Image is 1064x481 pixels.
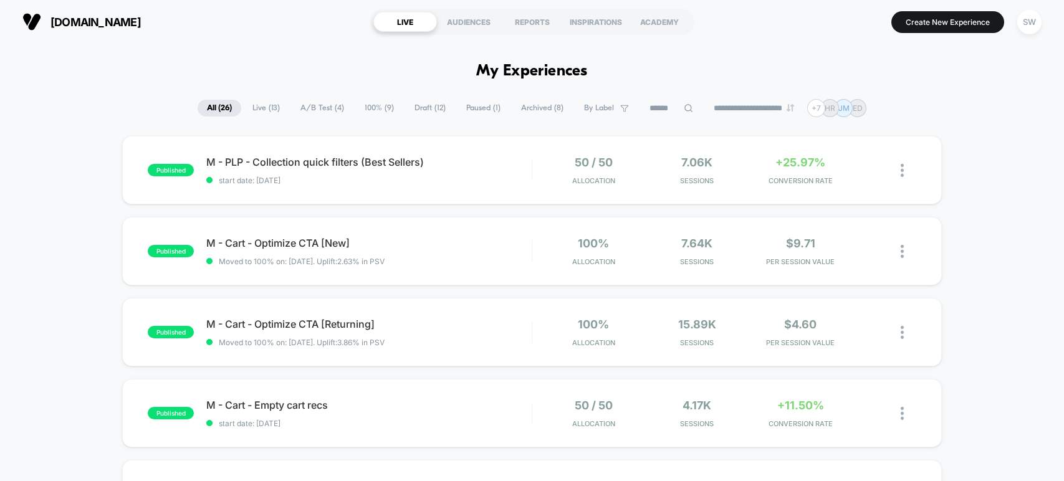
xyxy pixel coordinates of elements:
[648,419,745,428] span: Sessions
[437,12,501,32] div: AUDIENCES
[584,103,614,113] span: By Label
[148,164,194,176] span: published
[405,100,455,117] span: Draft ( 12 )
[373,12,437,32] div: LIVE
[787,104,794,112] img: end
[901,326,904,339] img: close
[681,156,712,169] span: 7.06k
[572,257,615,266] span: Allocation
[243,100,289,117] span: Live ( 13 )
[1014,9,1045,35] button: SW
[512,100,573,117] span: Archived ( 8 )
[572,176,615,185] span: Allocation
[578,237,609,250] span: 100%
[683,399,711,412] span: 4.17k
[901,164,904,177] img: close
[19,12,145,32] button: [DOMAIN_NAME]
[564,12,628,32] div: INSPIRATIONS
[575,399,613,412] span: 50 / 50
[1017,10,1042,34] div: SW
[752,419,849,428] span: CONVERSION RATE
[838,103,850,113] p: JM
[628,12,691,32] div: ACADEMY
[648,176,745,185] span: Sessions
[891,11,1004,33] button: Create New Experience
[853,103,863,113] p: ED
[752,338,849,347] span: PER SESSION VALUE
[681,237,712,250] span: 7.64k
[775,156,825,169] span: +25.97%
[807,99,825,117] div: + 7
[206,176,531,185] span: start date: [DATE]
[678,318,716,331] span: 15.89k
[777,399,824,412] span: +11.50%
[50,16,141,29] span: [DOMAIN_NAME]
[148,407,194,419] span: published
[572,419,615,428] span: Allocation
[219,257,385,266] span: Moved to 100% on: [DATE] . Uplift: 2.63% in PSV
[476,62,588,80] h1: My Experiences
[198,100,241,117] span: All ( 26 )
[206,399,531,411] span: M - Cart - Empty cart recs
[148,245,194,257] span: published
[578,318,609,331] span: 100%
[219,338,385,347] span: Moved to 100% on: [DATE] . Uplift: 3.86% in PSV
[206,237,531,249] span: M - Cart - Optimize CTA [New]
[206,318,531,330] span: M - Cart - Optimize CTA [Returning]
[206,419,531,428] span: start date: [DATE]
[22,12,41,31] img: Visually logo
[148,326,194,338] span: published
[752,176,849,185] span: CONVERSION RATE
[572,338,615,347] span: Allocation
[575,156,613,169] span: 50 / 50
[206,156,531,168] span: M - PLP - Collection quick filters (Best Sellers)
[784,318,817,331] span: $4.60
[291,100,353,117] span: A/B Test ( 4 )
[901,245,904,258] img: close
[901,407,904,420] img: close
[648,338,745,347] span: Sessions
[786,237,815,250] span: $9.71
[501,12,564,32] div: REPORTS
[648,257,745,266] span: Sessions
[457,100,510,117] span: Paused ( 1 )
[355,100,403,117] span: 100% ( 9 )
[752,257,849,266] span: PER SESSION VALUE
[825,103,835,113] p: HR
